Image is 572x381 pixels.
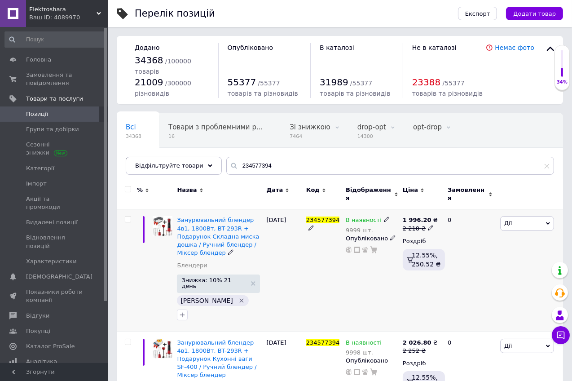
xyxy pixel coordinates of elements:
span: Сезонні знижки [26,141,83,157]
a: Блендери [177,261,207,270]
span: Головна [26,56,51,64]
span: opt-drop [413,123,442,131]
div: Опубліковано [346,357,398,365]
span: % [137,186,143,194]
span: Назва [177,186,197,194]
div: ₴ [403,216,438,224]
span: 21009 [135,77,163,88]
span: товарів та різновидів [320,90,390,97]
span: 16 [168,133,263,140]
span: 12.55%, 250.52 ₴ [412,252,440,268]
span: 23388 [412,77,441,88]
span: Опубліковано [228,44,273,51]
div: Ваш ID: 4089970 [29,13,108,22]
span: Дії [504,220,512,226]
div: Товари з проблемними різновидами [159,114,281,148]
div: Перелік позицій [135,9,215,18]
span: Відгуки [26,312,49,320]
span: товарів та різновидів [412,90,483,97]
span: Замовлення [448,186,486,202]
span: Імпорт [26,180,47,188]
div: Роздріб [403,237,440,245]
span: Відфільтруйте товари [135,162,203,169]
span: Замовлення та повідомлення [26,71,83,87]
span: 14300 [357,133,386,140]
span: Зі знижкою [290,123,330,131]
span: drop-opt [357,123,386,131]
div: ₴ [403,339,438,347]
div: Роздріб [403,359,440,368]
span: Дата [267,186,283,194]
div: 0 [442,209,498,332]
span: Відновлення позицій [26,234,83,250]
span: 234577394 [306,339,339,346]
b: 1 996.20 [403,217,431,223]
span: / 100000 товарів [135,58,191,75]
span: Знижка: 10% 21 день [181,277,246,289]
span: Додати товар [513,10,556,17]
img: Погружной блендер 4в1, 1800Вт, BT-293R + Подарок Складная миска-доска / Ручной блендер / Миксер б... [153,216,172,236]
span: Видалені позиції [26,218,78,226]
span: Позиції [26,110,48,118]
div: 2 218 ₴ [403,225,438,233]
input: Пошук [4,31,106,48]
span: 34368 [126,133,141,140]
span: товарів та різновидів [228,90,298,97]
span: В наявності [346,339,382,349]
span: [PERSON_NAME] [126,157,182,165]
span: / 55377 [443,80,465,87]
span: Категорії [26,164,54,173]
span: Аналітика [26,358,57,366]
span: 7464 [290,133,330,140]
img: Погружной блендер 4в1, 1800Вт, BT-293R + Подарок Кухонные весы SF-400 / Ручной блендер / Миксер б... [153,339,172,359]
span: Всі [126,123,136,131]
span: / 55377 [350,80,372,87]
span: Дії [504,342,512,349]
span: В каталозі [320,44,354,51]
div: 2 252 ₴ [403,347,438,355]
span: / 55377 [258,80,280,87]
input: Пошук по назві позиції, артикулу і пошуковим запитам [226,157,554,175]
span: Покупці [26,327,50,335]
button: Експорт [458,7,497,20]
div: Опубліковано [346,235,398,243]
span: 55377 [228,77,256,88]
div: 9998 шт. [346,349,382,356]
span: / 300000 різновидів [135,80,191,97]
span: [DEMOGRAPHIC_DATA] [26,273,92,281]
span: Показники роботи компанії [26,288,83,304]
a: Немає фото [495,44,534,51]
b: 2 026.80 [403,339,431,346]
span: 34368 [135,55,163,66]
span: 31989 [320,77,348,88]
span: Групи та добірки [26,125,79,133]
span: Ціна [403,186,418,194]
span: Товари з проблемними р... [168,123,263,131]
a: Занурювальний блендер 4в1, 1800Вт, BT-293R + Подарунок Складна миска-дошка / Ручний блендер / Мік... [177,217,261,256]
a: Занурювальний блендер 4в1, 1800Вт, BT-293R + Подарунок Кухонні ваги SF-400 / Ручний блендер / Мік... [177,339,256,379]
span: Elektroshara [29,5,97,13]
span: Відображення [346,186,392,202]
span: 234577394 [306,217,339,223]
div: 9999 шт. [346,227,390,234]
span: Код [306,186,320,194]
span: В наявності [346,217,382,226]
span: Характеристики [26,257,77,266]
button: Чат з покупцем [552,326,570,344]
div: [DATE] [264,209,304,332]
span: Акції та промокоди [26,195,83,211]
span: Не в каталозі [412,44,457,51]
div: 34% [555,79,569,85]
svg: Видалити мітку [238,297,245,304]
button: Додати товар [506,7,563,20]
span: Каталог ProSale [26,342,75,350]
span: Експорт [465,10,490,17]
span: Товари та послуги [26,95,83,103]
span: [PERSON_NAME] [180,297,233,304]
span: Додано [135,44,159,51]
